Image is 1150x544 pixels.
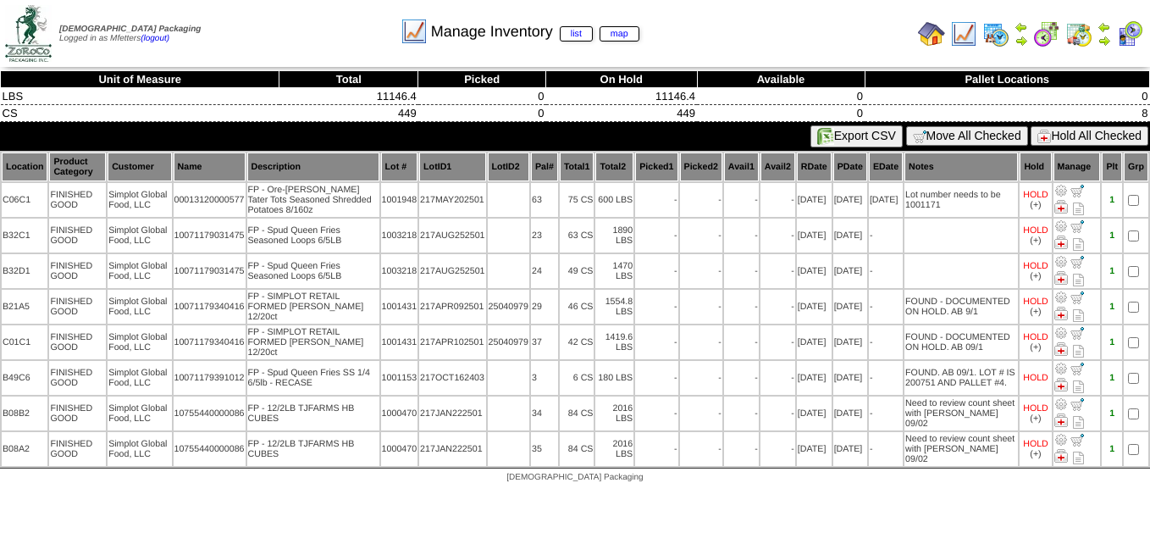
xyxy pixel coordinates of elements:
img: arrowleft.gif [1097,20,1111,34]
img: home.gif [918,20,945,47]
th: PDate [833,153,867,181]
td: - [869,290,903,324]
th: Picked [418,71,546,88]
td: - [724,183,759,217]
td: [DATE] [833,183,867,217]
td: 42 CS [560,325,594,359]
td: [DATE] [797,183,832,217]
td: - [635,325,677,359]
img: Manage Hold [1054,307,1068,320]
div: 1 [1103,195,1121,205]
div: HOLD [1023,373,1048,383]
td: FOUND - DOCUMENTED ON HOLD. AB 9/1 [904,290,1018,324]
td: - [869,361,903,395]
span: [DEMOGRAPHIC_DATA] Packaging [59,25,201,34]
img: zoroco-logo-small.webp [5,5,52,62]
td: 1003218 [381,254,418,288]
td: FOUND - DOCUMENTED ON HOLD. AB 09/1 [904,325,1018,359]
td: 00013120000577 [174,183,246,217]
td: FP - 12/2LB TJFARMS HB CUBES [247,432,379,466]
td: B08A2 [2,432,47,466]
td: 49 CS [560,254,594,288]
img: line_graph.gif [401,18,428,45]
img: Move [1070,362,1084,375]
th: Customer [108,153,171,181]
td: 35 [531,432,558,466]
td: 1001431 [381,290,418,324]
td: 2016 LBS [595,397,633,430]
img: Move [1070,433,1084,447]
td: - [680,219,722,253]
img: Move [1070,326,1084,340]
th: Notes [904,153,1018,181]
td: 46 CS [560,290,594,324]
td: 1470 LBS [595,254,633,288]
img: arrowright.gif [1015,34,1028,47]
td: FINISHED GOOD [49,290,106,324]
th: Location [2,153,47,181]
th: EDate [869,153,903,181]
div: HOLD [1023,297,1048,307]
img: Manage Hold [1054,200,1068,214]
td: - [724,219,759,253]
td: - [869,219,903,253]
td: - [869,432,903,466]
i: Note [1073,452,1084,464]
td: [DATE] [797,397,832,430]
img: Manage Hold [1054,414,1068,427]
img: line_graph.gif [950,20,977,47]
td: FP - SIMPLOT RETAIL FORMED [PERSON_NAME] 12/20ct [247,325,379,359]
div: 1 [1103,337,1121,347]
td: B32D1 [2,254,47,288]
div: (+) [1030,414,1041,424]
td: - [680,325,722,359]
th: Picked1 [635,153,677,181]
i: Note [1073,309,1084,322]
td: - [760,290,795,324]
td: - [760,397,795,430]
td: - [680,183,722,217]
td: - [760,183,795,217]
th: Unit of Measure [1,71,279,88]
th: On Hold [546,71,697,88]
th: Avail1 [724,153,759,181]
th: Grp [1124,153,1148,181]
td: CS [1,105,279,122]
td: 84 CS [560,397,594,430]
th: Product Category [49,153,106,181]
td: 0 [865,88,1150,105]
div: HOLD [1023,332,1048,342]
td: - [635,183,677,217]
td: FINISHED GOOD [49,361,106,395]
td: Simplot Global Food, LLC [108,254,171,288]
div: HOLD [1023,261,1048,271]
img: calendarblend.gif [1033,20,1060,47]
span: [DEMOGRAPHIC_DATA] Packaging [506,473,643,482]
td: Simplot Global Food, LLC [108,290,171,324]
th: Manage [1053,153,1101,181]
td: - [724,432,759,466]
td: 217JAN222501 [419,432,485,466]
img: calendarinout.gif [1065,20,1092,47]
div: 1 [1103,408,1121,419]
span: Logged in as Mfetters [59,25,201,43]
td: 1001153 [381,361,418,395]
td: [DATE] [797,432,832,466]
td: Simplot Global Food, LLC [108,219,171,253]
td: 0 [418,105,546,122]
td: 34 [531,397,558,430]
td: Lot number needs to be 1001171 [904,183,1018,217]
td: 217APR102501 [419,325,485,359]
td: 3 [531,361,558,395]
td: 63 CS [560,219,594,253]
td: 11146.4 [279,88,418,105]
td: Simplot Global Food, LLC [108,183,171,217]
td: - [680,361,722,395]
td: 10071179031475 [174,219,246,253]
a: (logout) [141,34,169,43]
td: - [869,254,903,288]
div: (+) [1030,449,1041,459]
td: 217AUG252501 [419,254,485,288]
th: Pal# [531,153,558,181]
td: FINISHED GOOD [49,325,106,359]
